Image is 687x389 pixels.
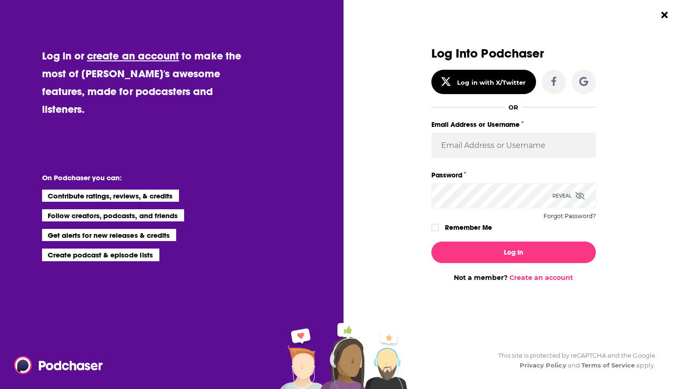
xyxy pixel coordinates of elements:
input: Email Address or Username [431,132,596,158]
div: Log in with X/Twitter [457,79,526,86]
div: Reveal [552,183,585,208]
label: Remember Me [445,221,492,234]
div: OR [508,103,518,111]
div: This site is protected by reCAPTCHA and the Google and apply. [491,351,655,370]
button: Log in with X/Twitter [431,70,536,94]
li: Get alerts for new releases & credits [42,229,176,241]
h3: Log Into Podchaser [431,47,596,60]
button: Close Button [656,6,673,24]
a: Privacy Policy [520,361,566,369]
li: Create podcast & episode lists [42,249,159,261]
button: Forgot Password? [544,213,596,220]
li: Follow creators, podcasts, and friends [42,209,185,221]
label: Email Address or Username [431,118,596,131]
a: Terms of Service [581,361,635,369]
img: Podchaser - Follow, Share and Rate Podcasts [14,356,104,374]
li: Contribute ratings, reviews, & credits [42,190,179,202]
a: Podchaser - Follow, Share and Rate Podcasts [14,356,96,374]
a: Create an account [509,273,573,282]
button: Log In [431,242,596,263]
a: create an account [87,49,179,62]
li: On Podchaser you can: [42,173,229,182]
div: Not a member? [431,273,596,282]
label: Password [431,169,596,181]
